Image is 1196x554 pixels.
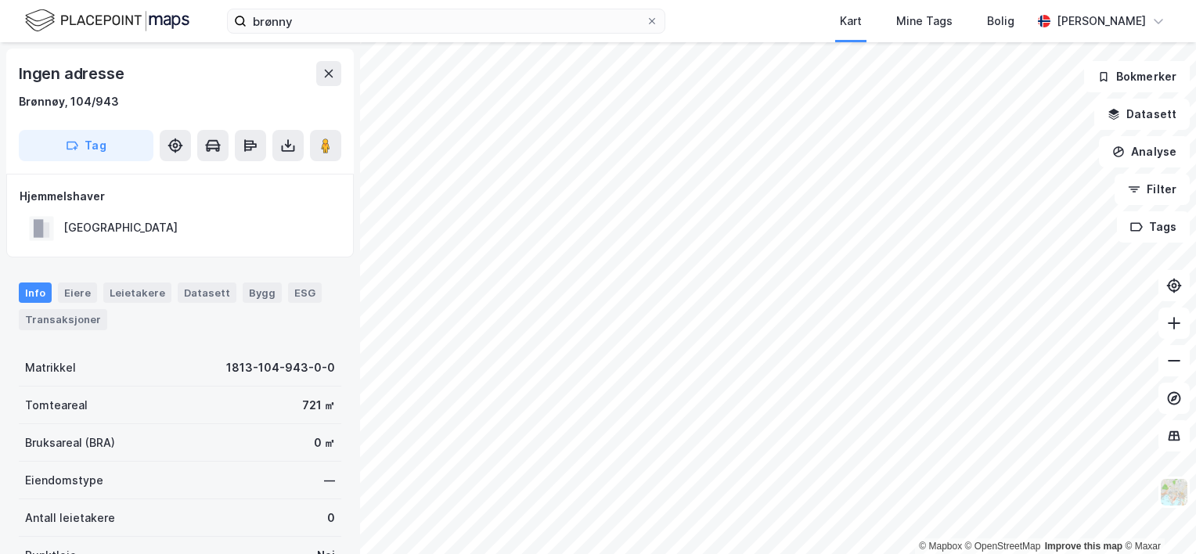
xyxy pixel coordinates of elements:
[1117,211,1190,243] button: Tags
[25,471,103,490] div: Eiendomstype
[226,358,335,377] div: 1813-104-943-0-0
[103,282,171,303] div: Leietakere
[243,282,282,303] div: Bygg
[919,541,962,552] a: Mapbox
[987,12,1014,31] div: Bolig
[25,358,76,377] div: Matrikkel
[288,282,322,303] div: ESG
[19,282,52,303] div: Info
[25,7,189,34] img: logo.f888ab2527a4732fd821a326f86c7f29.svg
[896,12,953,31] div: Mine Tags
[19,61,127,86] div: Ingen adresse
[19,309,107,329] div: Transaksjoner
[1118,479,1196,554] iframe: Chat Widget
[20,187,340,206] div: Hjemmelshaver
[327,509,335,527] div: 0
[58,282,97,303] div: Eiere
[25,509,115,527] div: Antall leietakere
[302,396,335,415] div: 721 ㎡
[1084,61,1190,92] button: Bokmerker
[840,12,862,31] div: Kart
[1057,12,1146,31] div: [PERSON_NAME]
[1159,477,1189,507] img: Z
[1115,174,1190,205] button: Filter
[1094,99,1190,130] button: Datasett
[25,396,88,415] div: Tomteareal
[63,218,178,237] div: [GEOGRAPHIC_DATA]
[314,433,335,452] div: 0 ㎡
[324,471,335,490] div: —
[965,541,1041,552] a: OpenStreetMap
[178,282,236,303] div: Datasett
[1118,479,1196,554] div: Kontrollprogram for chat
[25,433,115,452] div: Bruksareal (BRA)
[247,9,646,33] input: Søk på adresse, matrikkel, gårdeiere, leietakere eller personer
[1045,541,1122,552] a: Improve this map
[19,130,153,161] button: Tag
[19,92,119,111] div: Brønnøy, 104/943
[1099,136,1190,167] button: Analyse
